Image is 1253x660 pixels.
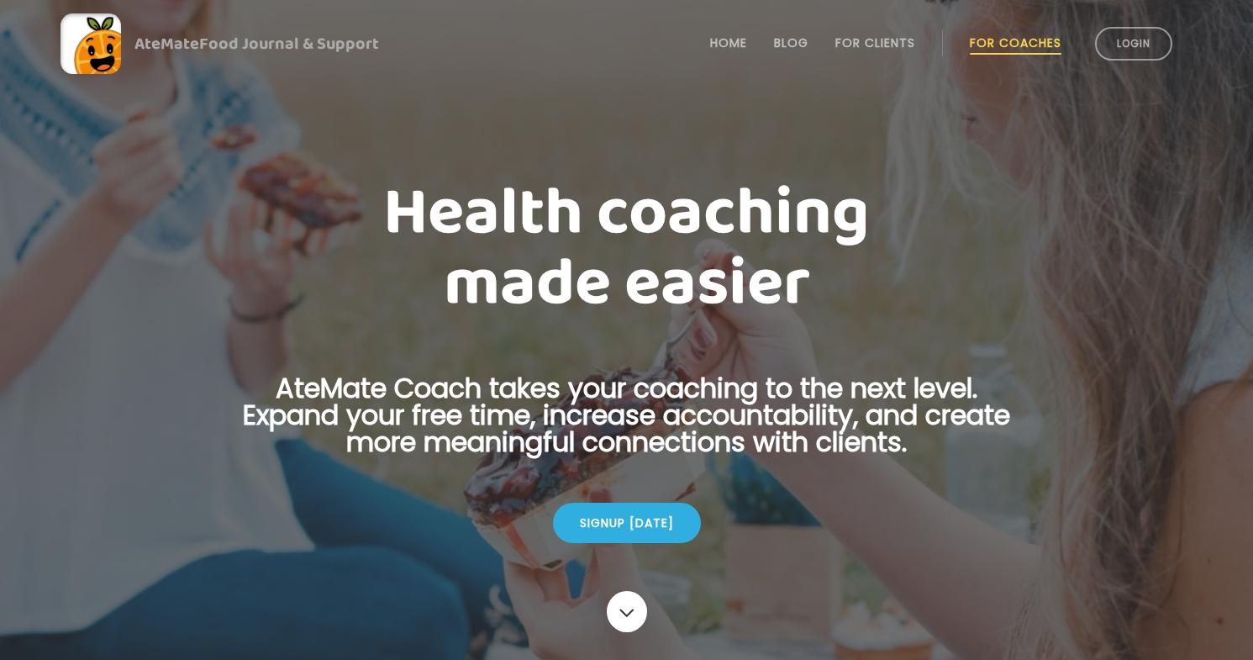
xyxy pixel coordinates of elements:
a: For Clients [835,36,915,50]
div: AteMate [121,30,379,57]
a: Home [710,36,747,50]
h1: Health coaching made easier [217,178,1037,319]
div: Signup [DATE] [553,503,701,543]
a: Blog [774,36,808,50]
a: For Coaches [970,36,1061,50]
p: AteMate Coach takes your coaching to the next level. Expand your free time, increase accountabili... [217,375,1037,476]
span: Food Journal & Support [199,30,379,57]
a: AteMateFood Journal & Support [61,13,1192,74]
a: Login [1095,27,1172,61]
